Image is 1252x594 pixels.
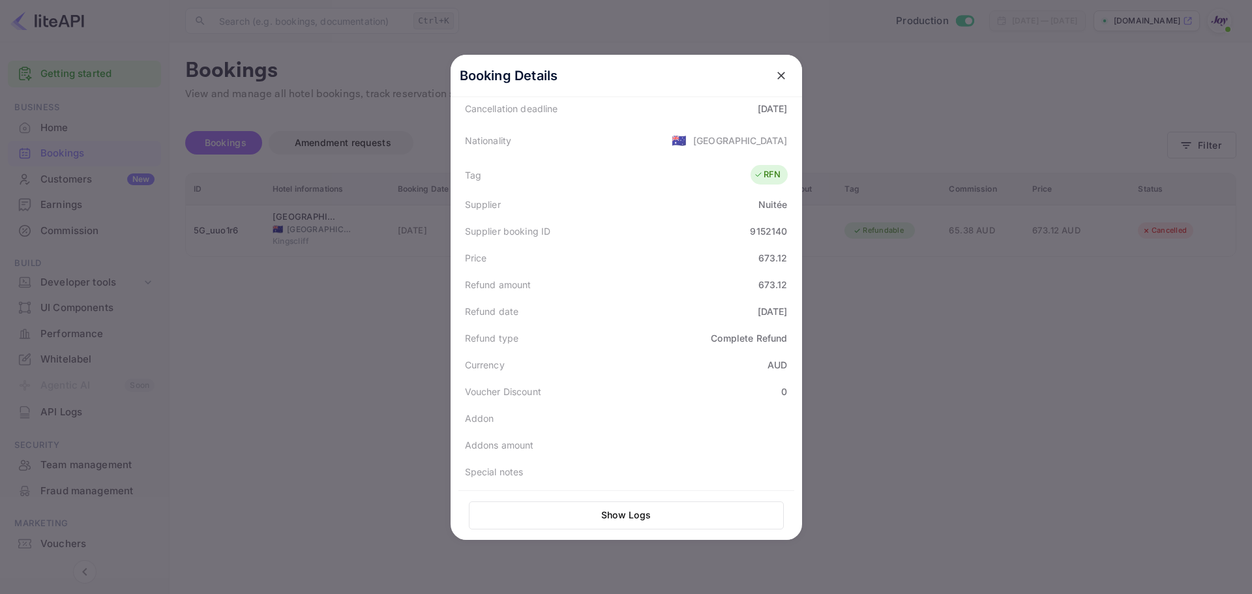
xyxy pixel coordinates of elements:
button: close [769,64,793,87]
div: [DATE] [758,304,788,318]
div: Supplier booking ID [465,224,551,238]
div: Currency [465,358,505,372]
div: AUD [768,358,787,372]
div: Price [465,251,487,265]
div: Nuitée [758,198,788,211]
div: Cancellation deadline [465,102,558,115]
div: Voucher Discount [465,385,541,398]
div: Complete Refund [711,331,787,345]
div: Supplier [465,198,501,211]
div: Special notes [465,465,524,479]
div: Tag [465,168,481,182]
div: RFN [754,168,781,181]
button: Show Logs [469,501,784,529]
div: 673.12 [758,278,788,291]
div: 0 [781,385,787,398]
div: Nationality [465,134,512,147]
div: 673.12 [758,251,788,265]
div: Refund amount [465,278,531,291]
div: [DATE] [758,102,788,115]
span: United States [672,128,687,152]
div: [GEOGRAPHIC_DATA] [693,134,788,147]
div: Addon [465,411,494,425]
div: Refund date [465,304,519,318]
div: 9152140 [750,224,787,238]
p: Booking Details [460,66,558,85]
div: Addons amount [465,438,534,452]
div: Refund type [465,331,519,345]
